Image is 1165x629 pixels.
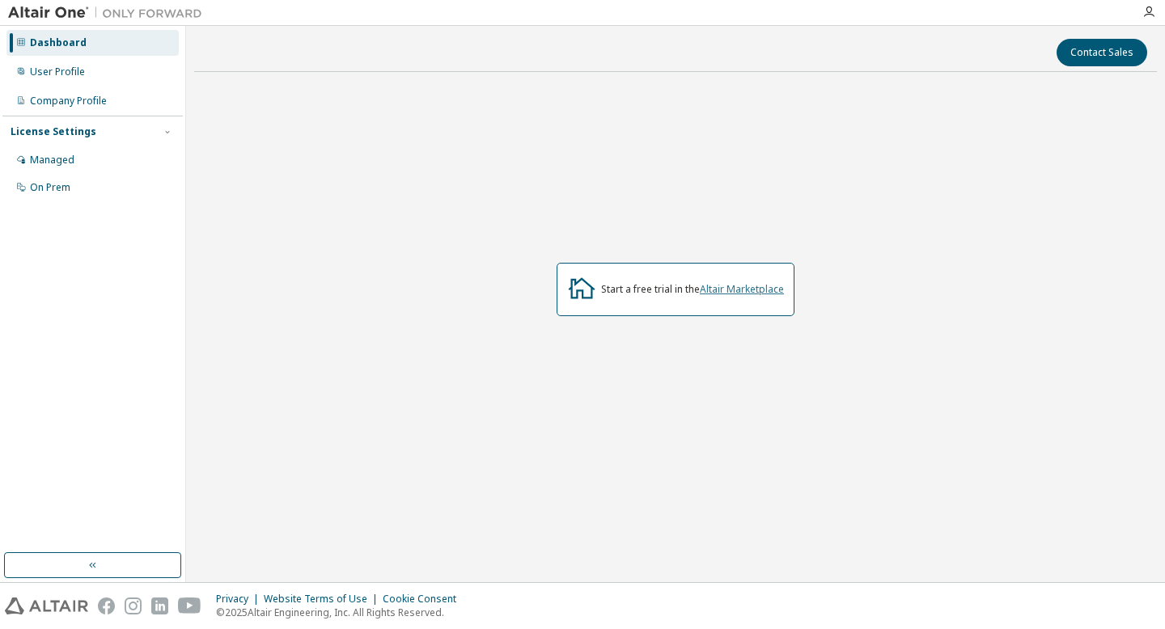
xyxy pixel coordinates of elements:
[30,95,107,108] div: Company Profile
[178,597,201,614] img: youtube.svg
[98,597,115,614] img: facebook.svg
[216,606,466,619] p: © 2025 Altair Engineering, Inc. All Rights Reserved.
[601,283,784,296] div: Start a free trial in the
[1057,39,1147,66] button: Contact Sales
[700,282,784,296] a: Altair Marketplace
[30,65,85,78] div: User Profile
[8,5,210,21] img: Altair One
[30,181,70,194] div: On Prem
[125,597,142,614] img: instagram.svg
[264,593,383,606] div: Website Terms of Use
[5,597,88,614] img: altair_logo.svg
[30,36,87,49] div: Dashboard
[216,593,264,606] div: Privacy
[11,125,96,138] div: License Settings
[383,593,466,606] div: Cookie Consent
[151,597,168,614] img: linkedin.svg
[30,154,74,167] div: Managed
